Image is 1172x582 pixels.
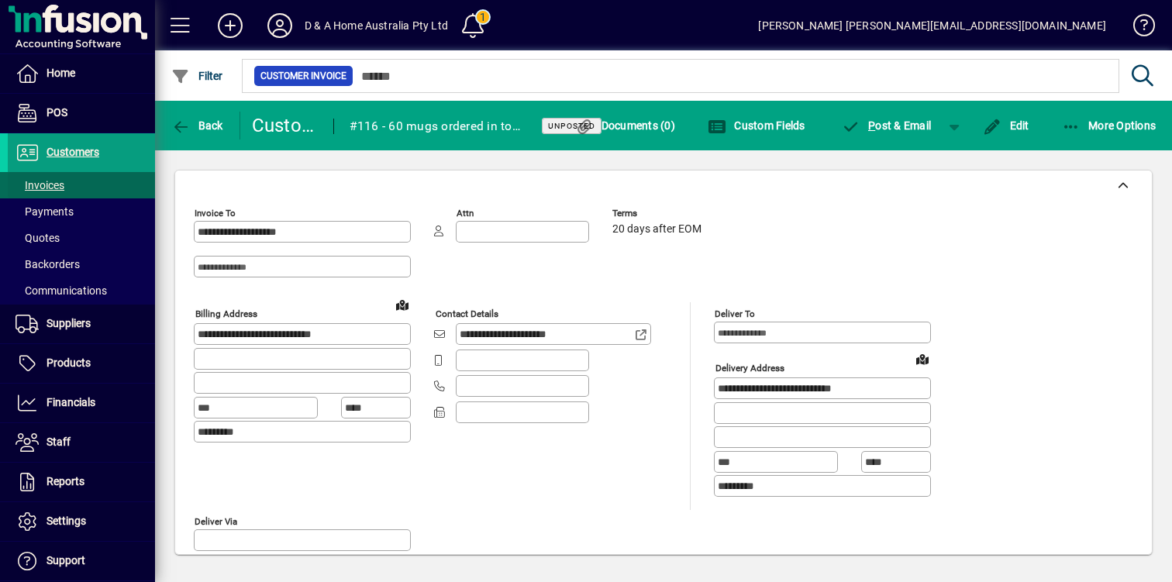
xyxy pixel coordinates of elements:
[47,475,84,487] span: Reports
[842,119,932,132] span: ost & Email
[47,317,91,329] span: Suppliers
[834,112,939,139] button: Post & Email
[8,225,155,251] a: Quotes
[979,112,1033,139] button: Edit
[47,436,71,448] span: Staff
[704,112,809,139] button: Custom Fields
[171,119,223,132] span: Back
[255,12,305,40] button: Profile
[16,284,107,297] span: Communications
[171,70,223,82] span: Filter
[715,308,755,319] mat-label: Deliver To
[16,179,64,191] span: Invoices
[47,396,95,408] span: Financials
[47,67,75,79] span: Home
[8,305,155,343] a: Suppliers
[758,13,1106,38] div: [PERSON_NAME] [PERSON_NAME][EMAIL_ADDRESS][DOMAIN_NAME]
[8,502,155,541] a: Settings
[8,277,155,304] a: Communications
[8,542,155,580] a: Support
[47,554,85,567] span: Support
[574,119,675,132] span: Documents (0)
[47,146,99,158] span: Customers
[570,112,679,139] button: Documents (0)
[548,121,595,131] span: Unposted
[195,208,236,219] mat-label: Invoice To
[1122,3,1153,53] a: Knowledge Base
[167,62,227,90] button: Filter
[8,344,155,383] a: Products
[47,106,67,119] span: POS
[8,54,155,93] a: Home
[8,198,155,225] a: Payments
[612,208,705,219] span: Terms
[8,384,155,422] a: Financials
[1062,119,1156,132] span: More Options
[16,258,80,270] span: Backorders
[350,114,522,139] div: #116 - 60 mugs ordered in total (54 invoiced below, 6 paid for via Faire). Thanks for your order ...
[910,346,935,371] a: View on map
[16,232,60,244] span: Quotes
[868,119,875,132] span: P
[708,119,805,132] span: Custom Fields
[612,223,701,236] span: 20 days after EOM
[1058,112,1160,139] button: More Options
[8,423,155,462] a: Staff
[983,119,1029,132] span: Edit
[252,113,318,138] div: Customer Invoice
[47,515,86,527] span: Settings
[16,205,74,218] span: Payments
[167,112,227,139] button: Back
[8,172,155,198] a: Invoices
[305,13,448,38] div: D & A Home Australia Pty Ltd
[155,112,240,139] app-page-header-button: Back
[195,515,237,526] mat-label: Deliver via
[390,292,415,317] a: View on map
[8,251,155,277] a: Backorders
[8,463,155,501] a: Reports
[8,94,155,133] a: POS
[47,356,91,369] span: Products
[457,208,474,219] mat-label: Attn
[260,68,346,84] span: Customer Invoice
[205,12,255,40] button: Add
